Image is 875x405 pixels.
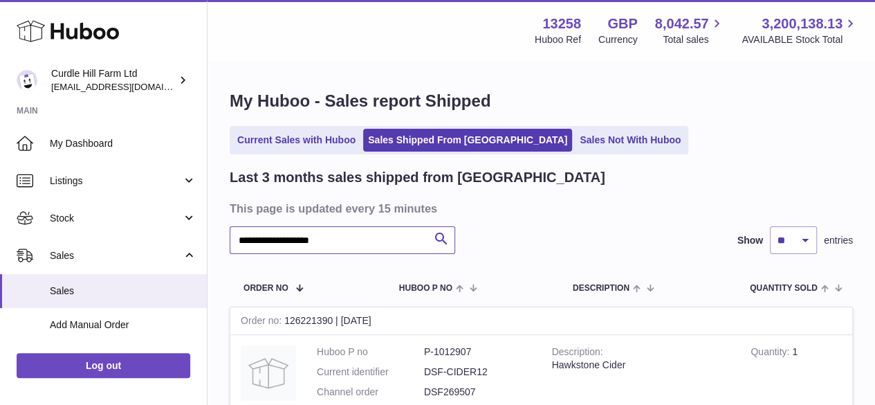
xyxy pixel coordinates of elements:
[762,15,842,33] span: 3,200,138.13
[655,15,709,33] span: 8,042.57
[742,33,858,46] span: AVAILABLE Stock Total
[655,15,725,46] a: 8,042.57 Total sales
[50,137,196,150] span: My Dashboard
[230,168,605,187] h2: Last 3 months sales shipped from [GEOGRAPHIC_DATA]
[542,15,581,33] strong: 13258
[243,284,288,293] span: Order No
[535,33,581,46] div: Huboo Ref
[241,315,284,330] strong: Order no
[17,70,37,91] img: internalAdmin-13258@internal.huboo.com
[742,15,858,46] a: 3,200,138.13 AVAILABLE Stock Total
[317,345,424,359] dt: Huboo P no
[552,346,603,361] strong: Description
[50,212,182,225] span: Stock
[50,174,182,188] span: Listings
[573,284,629,293] span: Description
[424,366,531,379] dd: DSF-CIDER12
[607,15,637,33] strong: GBP
[50,249,182,262] span: Sales
[552,359,730,372] div: Hawkstone Cider
[663,33,724,46] span: Total sales
[363,129,572,152] a: Sales Shipped From [GEOGRAPHIC_DATA]
[230,307,852,335] div: 126221390 | [DATE]
[50,285,196,298] span: Sales
[17,353,190,378] a: Log out
[241,345,296,401] img: no-photo.jpg
[317,386,424,399] dt: Channel order
[424,386,531,399] dd: DSF269507
[750,346,792,361] strong: Quantity
[232,129,360,152] a: Current Sales with Huboo
[230,201,849,216] h3: This page is updated every 15 minutes
[50,318,196,332] span: Add Manual Order
[750,284,818,293] span: Quantity Sold
[424,345,531,359] dd: P-1012907
[317,366,424,379] dt: Current identifier
[598,33,638,46] div: Currency
[399,284,452,293] span: Huboo P no
[824,234,853,247] span: entries
[51,67,176,93] div: Curdle Hill Farm Ltd
[51,81,203,92] span: [EMAIL_ADDRESS][DOMAIN_NAME]
[737,234,763,247] label: Show
[230,90,853,112] h1: My Huboo - Sales report Shipped
[575,129,685,152] a: Sales Not With Huboo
